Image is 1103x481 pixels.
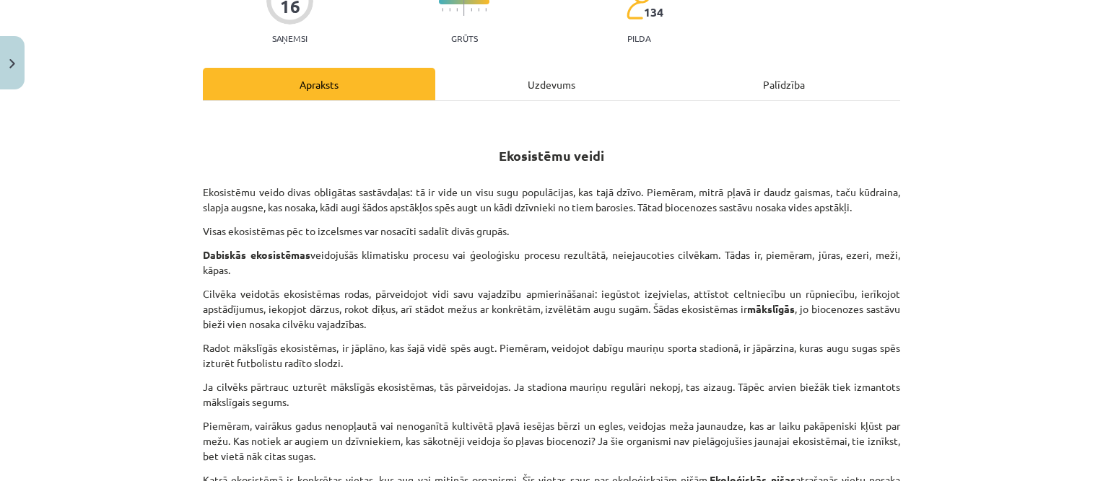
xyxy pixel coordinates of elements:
[644,6,663,19] span: 134
[203,247,900,278] p: veidojušās klimatisku procesu vai ģeoloģisku procesu rezultātā, neiejaucoties cilvēkam. Tādas ir,...
[478,8,479,12] img: icon-short-line-57e1e144782c952c97e751825c79c345078a6d821885a25fce030b3d8c18986b.svg
[627,33,650,43] p: pilda
[449,8,450,12] img: icon-short-line-57e1e144782c952c97e751825c79c345078a6d821885a25fce030b3d8c18986b.svg
[747,302,795,315] b: mākslīgās
[266,33,313,43] p: Saņemsi
[203,68,435,100] div: Apraksts
[456,8,458,12] img: icon-short-line-57e1e144782c952c97e751825c79c345078a6d821885a25fce030b3d8c18986b.svg
[203,340,900,371] p: Radot mākslīgās ekosistēmas, ir jāplāno, kas šajā vidē spēs augt. Piemēram, veidojot dabīgu mauri...
[499,147,604,164] strong: Ekosistēmu veidi
[471,8,472,12] img: icon-short-line-57e1e144782c952c97e751825c79c345078a6d821885a25fce030b3d8c18986b.svg
[442,8,443,12] img: icon-short-line-57e1e144782c952c97e751825c79c345078a6d821885a25fce030b3d8c18986b.svg
[203,185,900,215] p: Ekosistēmu veido divas obligātas sastāvdaļas: tā ir vide un visu sugu populācijas, kas tajā dzīvo...
[435,68,668,100] div: Uzdevums
[9,59,15,69] img: icon-close-lesson-0947bae3869378f0d4975bcd49f059093ad1ed9edebbc8119c70593378902aed.svg
[485,8,487,12] img: icon-short-line-57e1e144782c952c97e751825c79c345078a6d821885a25fce030b3d8c18986b.svg
[203,379,900,410] p: Ja cilvēks pārtrauc uzturēt mākslīgās ekosistēmas, tās pārveidojas. Ja stadiona mauriņu regulāri ...
[668,68,900,100] div: Palīdzība
[203,418,900,464] p: Piemēram, vairākus gadus nenopļautā vai nenoganītā kultivētā pļavā iesējas bērzi un egles, veidoj...
[203,286,900,332] p: Cilvēka veidotās ekosistēmas rodas, pārveidojot vidi savu vajadzību apmierināšanai: iegūstot izej...
[203,248,310,261] b: Dabiskās ekosistēmas
[451,33,478,43] p: Grūts
[203,224,900,239] p: Visas ekosistēmas pēc to izcelsmes var nosacīti sadalīt divās grupās.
